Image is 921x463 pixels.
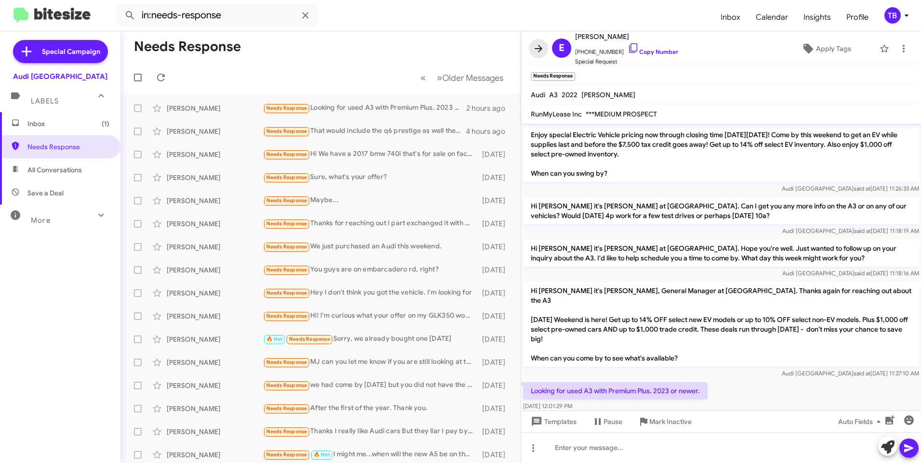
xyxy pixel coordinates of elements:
div: [DATE] [478,450,513,460]
span: Needs Response [266,290,307,296]
div: Hey I don't think you got the vehicle. I'm looking for [263,287,478,298]
div: [PERSON_NAME] [167,427,263,437]
button: Templates [521,413,584,430]
span: E [559,40,565,56]
div: [DATE] [478,242,513,252]
p: Hi [PERSON_NAME] it's [PERSON_NAME] at [GEOGRAPHIC_DATA]. Hope you're well. Just wanted to follow... [523,240,919,267]
p: Hi [PERSON_NAME] it's [PERSON_NAME] at [GEOGRAPHIC_DATA]. Can I get you any more info on the A3 o... [523,197,919,224]
div: [PERSON_NAME] [167,150,263,159]
a: Profile [839,3,876,31]
span: Needs Response [289,336,330,342]
div: Thanks for reaching out I part exchanged it with Porsche Marin [263,218,478,229]
span: Save a Deal [27,188,64,198]
div: After the first of the year. Thank you. [263,403,478,414]
div: Hi! I'm curious what your offer on my GLK350 would be? Happy holidays to you! [263,310,478,322]
span: Apply Tags [816,40,851,57]
a: Insights [796,3,839,31]
span: said at [854,270,871,277]
span: Needs Response [266,267,307,273]
div: You guys are on embarcadero rd, right? [263,264,478,275]
span: Needs Response [266,428,307,435]
span: [PHONE_NUMBER] [575,42,678,57]
p: Hi [PERSON_NAME] it's [PERSON_NAME], General Manager at [GEOGRAPHIC_DATA]. Thanks again for reach... [523,97,919,182]
span: All Conversations [27,165,82,175]
span: Special Request [575,57,678,66]
div: [PERSON_NAME] [167,358,263,367]
input: Search [117,4,319,27]
div: We just purchased an Audi this weekend. [263,241,478,252]
div: 2 hours ago [466,103,513,113]
div: [DATE] [478,173,513,182]
span: « [421,72,426,84]
div: [PERSON_NAME] [167,334,263,344]
span: Needs Response [266,197,307,204]
span: More [31,216,51,225]
p: Hi [PERSON_NAME] it's [PERSON_NAME], General Manager at [GEOGRAPHIC_DATA]. Thanks again for reach... [523,282,919,367]
div: 4 hours ago [466,127,513,136]
div: [PERSON_NAME] [167,404,263,413]
button: Next [431,68,509,88]
div: [DATE] [478,219,513,229]
div: Maybe... [263,195,478,206]
span: Needs Response [266,405,307,412]
a: Inbox [713,3,748,31]
div: [DATE] [478,265,513,275]
div: [PERSON_NAME] [167,196,263,206]
div: [DATE] [478,311,513,321]
span: Auto Fields [838,413,884,430]
span: Needs Response [266,174,307,180]
div: Sorry, we already bought one [DATE] [263,334,478,345]
span: Needs Response [266,359,307,365]
div: [PERSON_NAME] [167,173,263,182]
div: Sure, what's your offer? [263,172,478,183]
div: [DATE] [478,150,513,159]
span: Special Campaign [42,47,100,56]
span: Needs Response [266,451,307,458]
div: Audi [GEOGRAPHIC_DATA] [13,72,107,81]
p: Looking for used A3 with Premium Plus. 2023 or newer. [523,382,708,399]
div: [DATE] [478,404,513,413]
div: [PERSON_NAME] [167,450,263,460]
div: [DATE] [478,381,513,390]
a: Calendar [748,3,796,31]
div: [PERSON_NAME] [167,103,263,113]
span: 🔥 Hot [314,451,330,458]
div: [DATE] [478,196,513,206]
span: 2022 [562,90,578,99]
span: [PERSON_NAME] [581,90,635,99]
span: Needs Response [266,151,307,157]
div: [PERSON_NAME] [167,219,263,229]
h1: Needs Response [134,39,241,54]
span: Audi [GEOGRAPHIC_DATA] [DATE] 11:18:16 AM [782,270,919,277]
span: Needs Response [266,244,307,250]
span: Needs Response [266,105,307,111]
span: Audi [531,90,545,99]
div: [PERSON_NAME] [167,288,263,298]
span: Needs Response [266,382,307,388]
span: Audi [GEOGRAPHIC_DATA] [DATE] 11:37:10 AM [782,370,919,377]
span: Mark Inactive [649,413,692,430]
span: Inbox [27,119,109,129]
span: Audi [GEOGRAPHIC_DATA] [DATE] 11:18:19 AM [782,227,919,234]
div: Hi We have a 2017 bmw 740i that's for sale on facebook market right now My husbands number is [PH... [263,149,478,160]
div: TB [884,7,901,24]
span: Audi [GEOGRAPHIC_DATA] [DATE] 11:26:33 AM [782,185,919,192]
div: [PERSON_NAME] [167,311,263,321]
span: [DATE] 12:01:29 PM [523,402,572,410]
span: Needs Response [27,142,109,152]
span: Needs Response [266,220,307,227]
div: Thanks I really like Audi cars But they liar I pay by USD. But they give me spare tire Made in [G... [263,426,478,437]
button: Pause [584,413,630,430]
span: Older Messages [442,73,503,83]
div: [DATE] [478,288,513,298]
button: Auto Fields [830,413,892,430]
span: 🔥 Hot [266,336,283,342]
div: [DATE] [478,334,513,344]
button: TB [876,7,910,24]
div: we had come by [DATE] but you did not have the new Q8 audi [PERSON_NAME] wanted. if you want to s... [263,380,478,391]
button: Apply Tags [777,40,875,57]
small: Needs Response [531,72,575,81]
